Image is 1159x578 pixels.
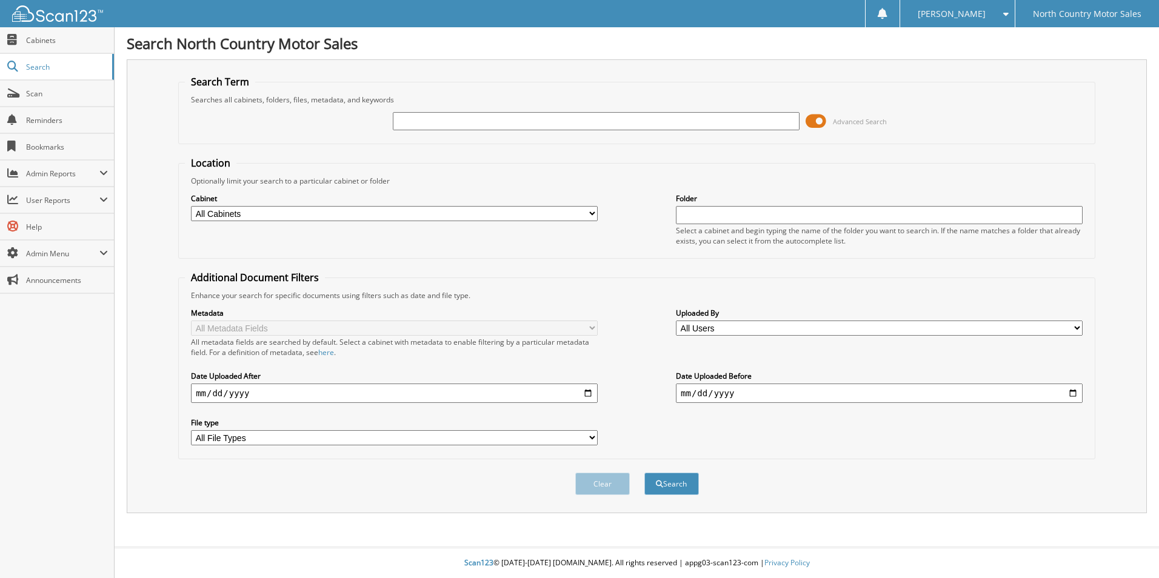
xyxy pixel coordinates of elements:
[918,10,986,18] span: [PERSON_NAME]
[26,195,99,205] span: User Reports
[191,193,598,204] label: Cabinet
[185,156,236,170] legend: Location
[464,557,493,568] span: Scan123
[26,275,108,285] span: Announcements
[191,337,598,357] div: All metadata fields are searched by default. Select a cabinet with metadata to enable filtering b...
[1033,10,1141,18] span: North Country Motor Sales
[115,548,1159,578] div: © [DATE]-[DATE] [DOMAIN_NAME]. All rights reserved | appg03-scan123-com |
[676,384,1083,403] input: end
[676,225,1083,246] div: Select a cabinet and begin typing the name of the folder you want to search in. If the name match...
[185,176,1089,186] div: Optionally limit your search to a particular cabinet or folder
[644,473,699,495] button: Search
[127,33,1147,53] h1: Search North Country Motor Sales
[26,222,108,232] span: Help
[26,35,108,45] span: Cabinets
[191,308,598,318] label: Metadata
[185,290,1089,301] div: Enhance your search for specific documents using filters such as date and file type.
[26,115,108,125] span: Reminders
[26,168,99,179] span: Admin Reports
[26,88,108,99] span: Scan
[318,347,334,357] a: here
[833,117,887,126] span: Advanced Search
[191,384,598,403] input: start
[191,371,598,381] label: Date Uploaded After
[185,95,1089,105] div: Searches all cabinets, folders, files, metadata, and keywords
[26,248,99,259] span: Admin Menu
[26,142,108,152] span: Bookmarks
[191,417,598,428] label: File type
[1098,520,1159,578] iframe: Chat Widget
[764,557,810,568] a: Privacy Policy
[185,271,325,284] legend: Additional Document Filters
[676,193,1083,204] label: Folder
[185,75,255,88] legend: Search Term
[676,308,1083,318] label: Uploaded By
[12,5,103,22] img: scan123-logo-white.svg
[26,62,106,72] span: Search
[575,473,630,495] button: Clear
[676,371,1083,381] label: Date Uploaded Before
